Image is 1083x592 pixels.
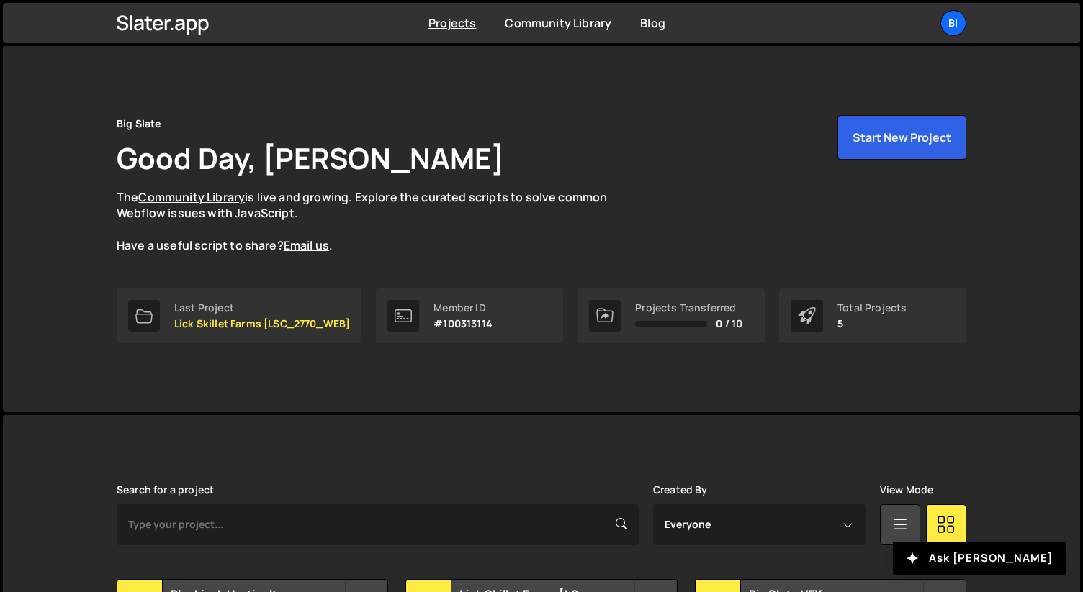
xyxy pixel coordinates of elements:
a: Projects [428,15,476,31]
span: 0 / 10 [716,318,742,329]
p: The is live and growing. Explore the curated scripts to solve common Webflow issues with JavaScri... [117,189,635,254]
p: #100313114 [433,318,493,329]
a: Email us [284,237,329,253]
button: Ask [PERSON_NAME] [893,542,1066,575]
a: Last Project Lick Skillet Farms [LSC_2770_WEB] [117,288,361,343]
h1: Good Day, [PERSON_NAME] [117,138,504,178]
div: Last Project [174,302,350,314]
p: Lick Skillet Farms [LSC_2770_WEB] [174,318,350,329]
label: Search for a project [117,484,214,496]
label: Created By [653,484,708,496]
button: Start New Project [837,115,966,160]
div: Member ID [433,302,493,314]
div: Projects Transferred [635,302,742,314]
a: Community Library [505,15,611,31]
label: View Mode [880,484,933,496]
p: 5 [837,318,907,329]
a: Blog [640,15,665,31]
div: Total Projects [837,302,907,314]
input: Type your project... [117,504,639,545]
div: Big Slate [117,115,161,132]
a: Bi [940,10,966,36]
a: Community Library [138,189,245,205]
